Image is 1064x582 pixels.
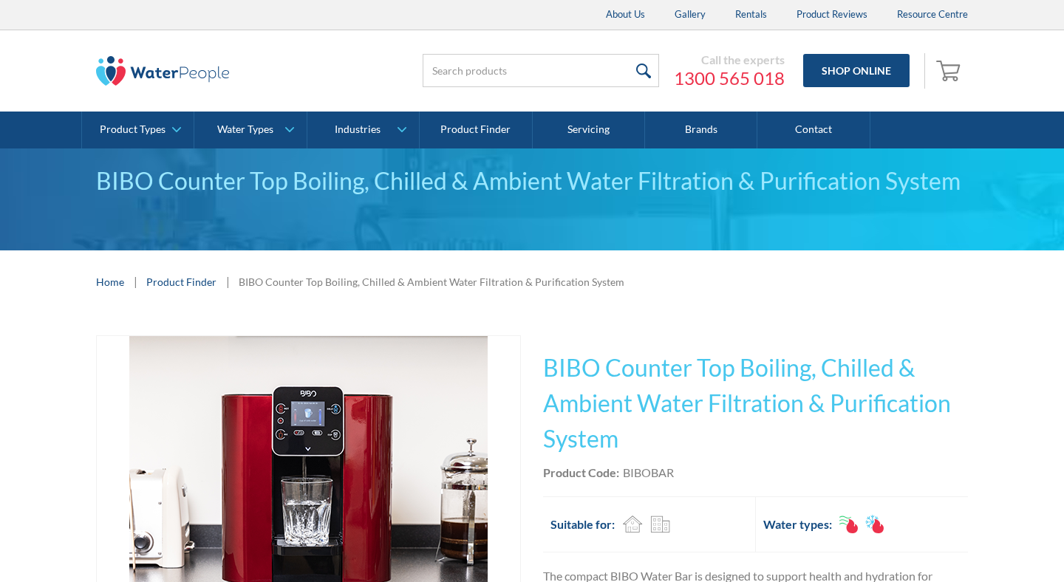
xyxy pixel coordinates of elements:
div: BIBO Counter Top Boiling, Chilled & Ambient Water Filtration & Purification System [239,274,624,290]
a: Home [96,274,124,290]
a: Contact [757,112,870,148]
a: Product Types [82,112,194,148]
img: The Water People [96,56,229,86]
div: BIBO Counter Top Boiling, Chilled & Ambient Water Filtration & Purification System [96,163,968,199]
input: Search products [423,54,659,87]
a: Water Types [194,112,306,148]
a: Product Finder [420,112,532,148]
div: | [224,273,231,290]
h1: BIBO Counter Top Boiling, Chilled & Ambient Water Filtration & Purification System [543,350,968,456]
div: Water Types [217,123,273,136]
a: Shop Online [803,54,910,87]
div: Product Types [100,123,166,136]
a: Brands [645,112,757,148]
strong: Product Code: [543,465,619,479]
a: Servicing [533,112,645,148]
a: 1300 565 018 [674,67,785,89]
a: Industries [307,112,419,148]
a: Open cart [932,53,968,89]
h2: Water types: [763,516,832,533]
img: shopping cart [936,58,964,82]
div: | [132,273,139,290]
h2: Suitable for: [550,516,615,533]
a: Product Finder [146,274,216,290]
div: Industries [335,123,381,136]
div: BIBOBAR [623,464,674,482]
div: Call the experts [674,52,785,67]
